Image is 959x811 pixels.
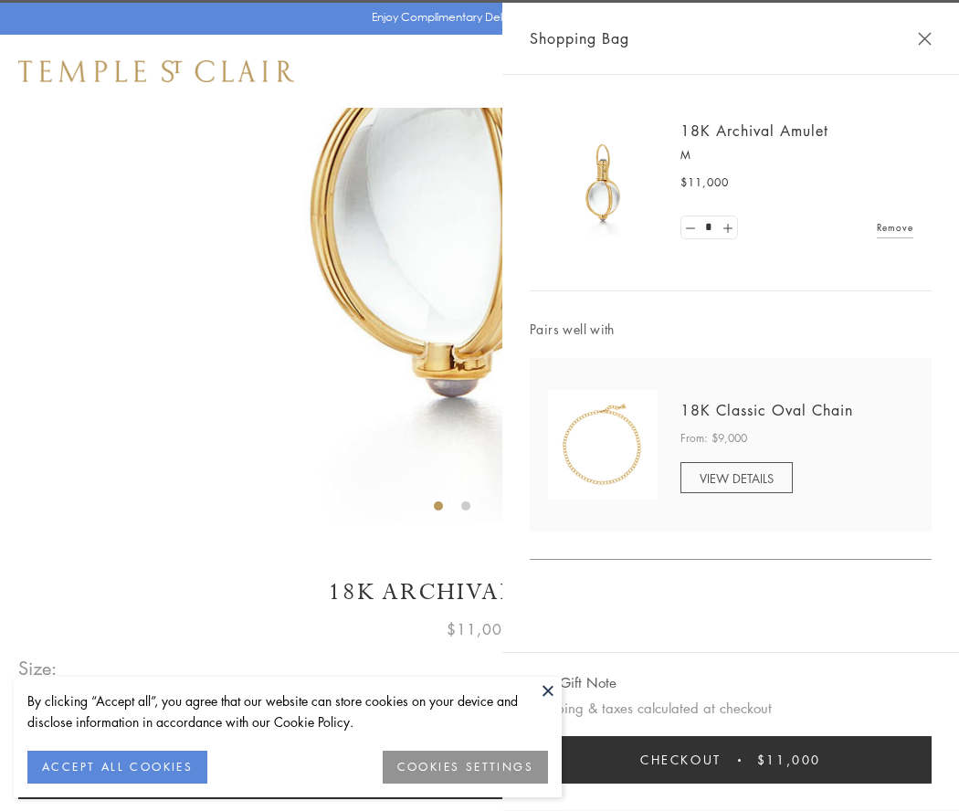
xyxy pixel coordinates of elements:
[680,121,828,141] a: 18K Archival Amulet
[530,697,932,720] p: Shipping & taxes calculated at checkout
[681,216,700,239] a: Set quantity to 0
[680,400,853,420] a: 18K Classic Oval Chain
[447,617,512,641] span: $11,000
[680,174,729,192] span: $11,000
[18,576,941,608] h1: 18K Archival Amulet
[530,26,629,50] span: Shopping Bag
[918,32,932,46] button: Close Shopping Bag
[530,671,616,694] button: Add Gift Note
[680,462,793,493] a: VIEW DETAILS
[530,736,932,784] button: Checkout $11,000
[718,216,736,239] a: Set quantity to 2
[680,146,913,164] p: M
[530,319,932,340] span: Pairs well with
[757,750,821,770] span: $11,000
[877,217,913,237] a: Remove
[700,469,774,487] span: VIEW DETAILS
[27,690,548,732] div: By clicking “Accept all”, you agree that our website can store cookies on your device and disclos...
[27,751,207,784] button: ACCEPT ALL COOKIES
[383,751,548,784] button: COOKIES SETTINGS
[18,60,294,82] img: Temple St. Clair
[18,653,58,683] span: Size:
[372,8,579,26] p: Enjoy Complimentary Delivery & Returns
[548,128,658,237] img: 18K Archival Amulet
[548,390,658,500] img: N88865-OV18
[680,429,747,448] span: From: $9,000
[640,750,722,770] span: Checkout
